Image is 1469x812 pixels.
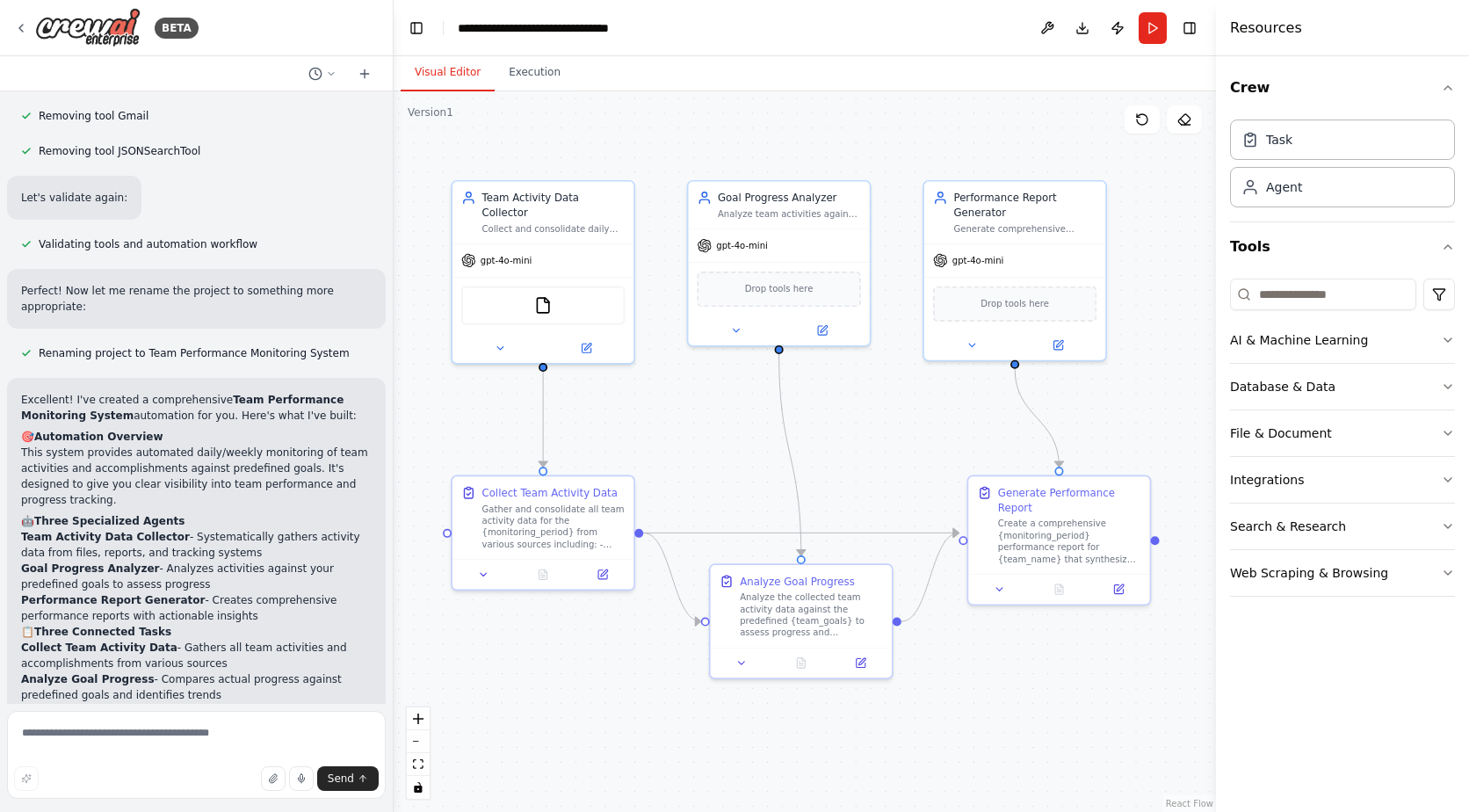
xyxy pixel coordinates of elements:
div: Create a comprehensive {monitoring_period} performance report for {team_name} that synthesizes al... [998,518,1141,565]
button: Hide right sidebar [1177,16,1202,40]
div: Generate Performance Report [998,485,1141,515]
div: Version 1 [408,105,453,120]
button: Click to speak your automation idea [289,766,314,791]
button: Open in side panel [577,566,628,584]
strong: Performance Report Generator [21,594,205,606]
button: Search & Research [1230,504,1455,549]
button: No output available [512,566,575,584]
div: Team Activity Data CollectorCollect and consolidate daily and weekly team activities, accomplishm... [451,180,635,365]
div: Analyze Goal ProgressAnalyze the collected team activity data against the predefined {team_goals}... [709,563,894,679]
div: Goal Progress AnalyzerAnalyze team activities against predefined {team_goals} and assess progress... [687,180,872,347]
div: Agent [1266,178,1302,196]
div: Gather and consolidate all team activity data for the {monitoring_period} from various sources in... [481,503,625,550]
button: Start a new chat [351,63,379,84]
div: Analyze the collected team activity data against the predefined {team_goals} to assess progress a... [740,591,883,639]
h2: 🎯 [21,429,372,445]
li: - Analyzes activities against your predefined goals to assess progress [21,561,372,592]
li: - Systematically gathers activity data from files, reports, and tracking systems [21,529,372,561]
p: Excellent! I've created a comprehensive automation for you. Here's what I've built: [21,392,372,424]
button: Web Scraping & Browsing [1230,550,1455,596]
strong: Team Activity Data Collector [21,531,190,543]
button: Send [317,766,379,791]
span: gpt-4o-mini [481,255,532,266]
button: zoom out [407,730,430,753]
button: Open in side panel [545,339,628,357]
li: - Creates comprehensive performance reports with actionable insights [21,592,372,624]
button: AI & Machine Learning [1230,317,1455,363]
div: Team Activity Data Collector [481,191,625,221]
span: Removing tool JSONSearchTool [39,144,200,158]
button: fit view [407,753,430,776]
strong: Three Connected Tasks [34,626,171,638]
button: zoom in [407,707,430,730]
button: Open in side panel [780,322,864,339]
strong: Analyze Goal Progress [21,673,155,685]
div: File & Document [1230,424,1332,442]
strong: Goal Progress Analyzer [21,562,159,575]
nav: breadcrumb [458,19,655,37]
p: Let's validate again: [21,190,127,206]
div: Tools [1230,272,1455,611]
h2: 📋 [21,624,372,640]
button: Open in side panel [1017,337,1100,354]
div: Database & Data [1230,378,1335,395]
div: Goal Progress Analyzer [718,191,861,206]
button: Tools [1230,222,1455,272]
img: Logo [35,8,141,47]
button: File & Document [1230,410,1455,456]
div: Task [1266,131,1292,149]
g: Edge from 6e064515-d840-4c5d-a5b8-def4f9b35efc to 668030ea-32b6-49ea-83db-a122c0f982ff [643,526,700,628]
div: Collect Team Activity DataGather and consolidate all team activity data for the {monitoring_perio... [451,475,635,591]
li: - Gathers all team activities and accomplishments from various sources [21,640,372,671]
div: Analyze Goal Progress [740,574,855,589]
div: AI & Machine Learning [1230,331,1368,349]
div: Generate Performance ReportCreate a comprehensive {monitoring_period} performance report for {tea... [967,475,1152,606]
div: Search & Research [1230,518,1346,535]
button: Open in side panel [1093,581,1144,598]
div: Performance Report GeneratorGenerate comprehensive {monitoring_period} performance reports that h... [923,180,1107,361]
div: Generate comprehensive {monitoring_period} performance reports that highlight team accomplishment... [953,223,1096,235]
strong: Automation Overview [34,431,163,443]
g: Edge from 668030ea-32b6-49ea-83db-a122c0f982ff to 221fb136-5225-4067-aa10-b49d970abcc1 [901,526,959,628]
span: Removing tool Gmail [39,109,148,123]
button: Switch to previous chat [301,63,344,84]
button: No output available [770,654,832,671]
div: Analyze team activities against predefined {team_goals} and assess progress, identifying achievem... [718,208,861,220]
div: React Flow controls [407,707,430,799]
button: No output available [1028,581,1090,598]
button: Visual Editor [401,54,495,91]
g: Edge from 6e064515-d840-4c5d-a5b8-def4f9b35efc to 221fb136-5225-4067-aa10-b49d970abcc1 [643,526,959,540]
button: Integrations [1230,457,1455,503]
button: Improve this prompt [14,766,39,791]
span: Send [328,772,354,786]
button: toggle interactivity [407,776,430,799]
div: Crew [1230,112,1455,221]
g: Edge from f4c7fee4-eb9f-44d9-b8f3-54fb147e9611 to 668030ea-32b6-49ea-83db-a122c0f982ff [771,354,808,555]
button: Execution [495,54,575,91]
span: Renaming project to Team Performance Monitoring System [39,346,350,360]
div: Web Scraping & Browsing [1230,564,1388,582]
span: Drop tools here [745,282,814,297]
strong: Three Specialized Agents [34,515,185,527]
p: This system provides automated daily/weekly monitoring of team activities and accomplishments aga... [21,445,372,508]
g: Edge from 0fe6ebcd-15e2-442f-8feb-8e4f5b17f774 to 6e064515-d840-4c5d-a5b8-def4f9b35efc [536,357,551,467]
button: Upload files [261,766,286,791]
span: gpt-4o-mini [716,240,768,251]
button: Open in side panel [836,654,886,671]
span: Drop tools here [981,297,1049,312]
button: Database & Data [1230,364,1455,410]
a: React Flow attribution [1166,799,1213,808]
p: Perfect! Now let me rename the project to something more appropriate: [21,283,372,315]
img: FileReadTool [534,297,552,315]
div: Collect and consolidate daily and weekly team activities, accomplishments, and progress data from... [481,223,625,235]
span: Validating tools and automation workflow [39,237,257,251]
strong: Collect Team Activity Data [21,642,177,654]
button: Crew [1230,63,1455,112]
g: Edge from 60b70144-593f-4c7f-b7e1-e91ef68ab6fb to 221fb136-5225-4067-aa10-b49d970abcc1 [1008,369,1067,468]
div: Collect Team Activity Data [481,485,617,500]
div: Performance Report Generator [953,191,1096,221]
button: Hide left sidebar [404,16,429,40]
div: BETA [155,18,199,39]
li: - Compares actual progress against predefined goals and identifies trends [21,671,372,703]
li: - Creates a structured report with executive summary, progress overview, recommendations, and nex... [21,703,372,750]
